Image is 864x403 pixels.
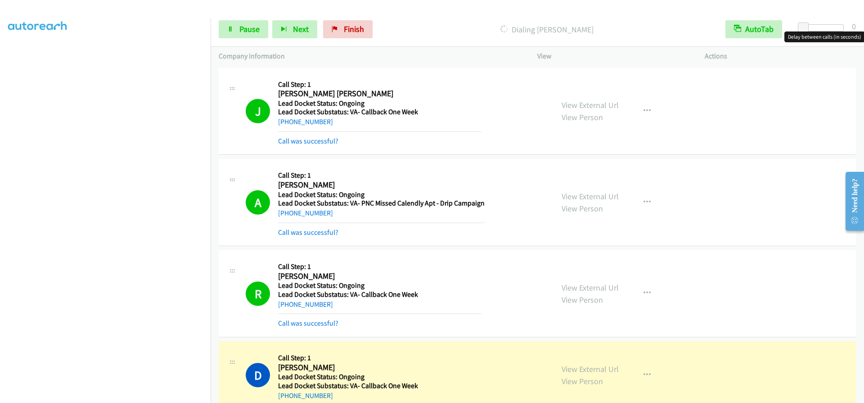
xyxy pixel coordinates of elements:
[278,354,481,363] h5: Call Step: 1
[246,190,270,215] h1: A
[852,20,856,32] div: 0
[293,24,309,34] span: Next
[278,300,333,309] a: [PHONE_NUMBER]
[246,282,270,306] h1: R
[272,20,317,38] button: Next
[278,209,333,217] a: [PHONE_NUMBER]
[562,112,603,122] a: View Person
[562,295,603,305] a: View Person
[278,80,481,89] h5: Call Step: 1
[838,166,864,237] iframe: Resource Center
[725,20,782,38] button: AutoTab
[278,117,333,126] a: [PHONE_NUMBER]
[278,363,481,373] h2: [PERSON_NAME]
[246,363,270,387] h1: D
[278,281,481,290] h5: Lead Docket Status: Ongoing
[705,51,856,62] p: Actions
[323,20,373,38] a: Finish
[562,364,619,374] a: View External Url
[278,89,481,99] h2: [PERSON_NAME] [PERSON_NAME]
[278,171,485,180] h5: Call Step: 1
[278,319,338,327] a: Call was successful?
[537,51,688,62] p: View
[278,107,481,116] h5: Lead Docket Substatus: VA- Callback One Week
[278,137,338,145] a: Call was successful?
[562,376,603,386] a: View Person
[562,203,603,214] a: View Person
[278,372,481,381] h5: Lead Docket Status: Ongoing
[385,23,709,36] p: Dialing [PERSON_NAME]
[562,282,619,293] a: View External Url
[278,190,485,199] h5: Lead Docket Status: Ongoing
[278,262,481,271] h5: Call Step: 1
[278,99,481,108] h5: Lead Docket Status: Ongoing
[278,271,481,282] h2: [PERSON_NAME]
[278,391,333,400] a: [PHONE_NUMBER]
[239,24,260,34] span: Pause
[562,191,619,201] a: View External Url
[278,199,485,208] h5: Lead Docket Substatus: VA- PNC Missed Calendly Apt - Drip Campaign
[219,20,268,38] a: Pause
[278,180,481,190] h2: [PERSON_NAME]
[344,24,364,34] span: Finish
[219,51,521,62] p: Company Information
[562,100,619,110] a: View External Url
[278,381,481,390] h5: Lead Docket Substatus: VA- Callback One Week
[278,228,338,237] a: Call was successful?
[278,290,481,299] h5: Lead Docket Substatus: VA- Callback One Week
[246,99,270,123] h1: J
